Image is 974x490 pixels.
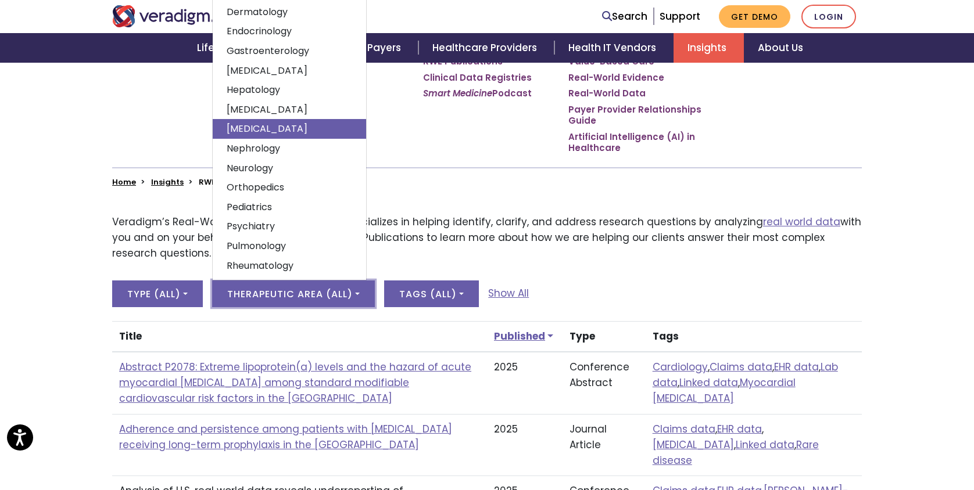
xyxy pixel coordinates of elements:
[744,33,817,63] a: About Us
[568,131,705,154] a: Artificial Intelligence (AI) in Healthcare
[119,422,452,452] a: Adherence and persistence among patients with [MEDICAL_DATA] receiving long-term prophylaxis in t...
[801,5,856,28] a: Login
[602,9,647,24] a: Search
[213,139,366,158] a: Nephrology
[151,176,184,188] a: Insights
[213,60,366,80] a: [MEDICAL_DATA]
[563,352,646,414] td: Conference Abstract
[213,2,366,21] a: Dermatology
[213,80,366,100] a: Hepatology
[423,72,532,84] a: Clinical Data Registries
[563,414,646,476] td: Journal Article
[423,87,492,99] em: Smart Medicine
[213,119,366,139] a: [MEDICAL_DATA]
[119,360,471,405] a: Abstract P2078: Extreme lipoprotein(a) levels and the hazard of acute myocardial [MEDICAL_DATA] a...
[494,329,555,343] a: Published
[646,352,862,414] td: , , , , ,
[568,56,654,67] a: Value-Based Care
[183,33,280,63] a: Life Sciences
[112,214,862,262] p: Veradigm’s Real-World Evidence (RWE) team specializes in helping identify, clarify, and address r...
[660,9,700,23] a: Support
[679,376,738,390] a: Linked data
[213,99,366,119] a: [MEDICAL_DATA]
[213,158,366,178] a: Neurology
[763,215,840,229] a: real world data
[112,321,487,352] th: Title
[423,56,503,67] a: RWE Publications
[213,255,366,275] a: Rheumatology
[563,321,646,352] th: Type
[674,33,744,63] a: Insights
[568,104,705,127] a: Payer Provider Relationships Guide
[736,438,794,452] a: Linked data
[384,280,479,307] button: Tags (All)
[112,280,203,307] button: Type (All)
[488,286,529,301] a: Show All
[653,438,819,467] a: Rare disease
[653,422,715,436] a: Claims data
[213,217,366,236] a: Psychiatry
[487,352,563,414] td: 2025
[213,21,366,41] a: Endocrinology
[568,88,646,99] a: Real-World Data
[112,5,214,27] img: Veradigm logo
[487,414,563,476] td: 2025
[653,360,708,374] a: Cardiology
[710,360,772,374] a: Claims data
[213,197,366,217] a: Pediatrics
[646,321,862,352] th: Tags
[423,88,532,99] a: Smart MedicinePodcast
[774,360,819,374] a: EHR data
[280,33,418,63] a: Health Plans + Payers
[717,422,762,436] a: EHR data
[213,236,366,256] a: Pulmonology
[212,280,375,307] button: Therapeutic Area (All)
[646,414,862,476] td: , , , ,
[418,33,554,63] a: Healthcare Providers
[719,5,790,28] a: Get Demo
[213,41,366,61] a: Gastroenterology
[653,438,734,452] a: [MEDICAL_DATA]
[554,33,674,63] a: Health IT Vendors
[568,72,664,84] a: Real-World Evidence
[213,178,366,197] a: Orthopedics
[112,176,136,188] a: Home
